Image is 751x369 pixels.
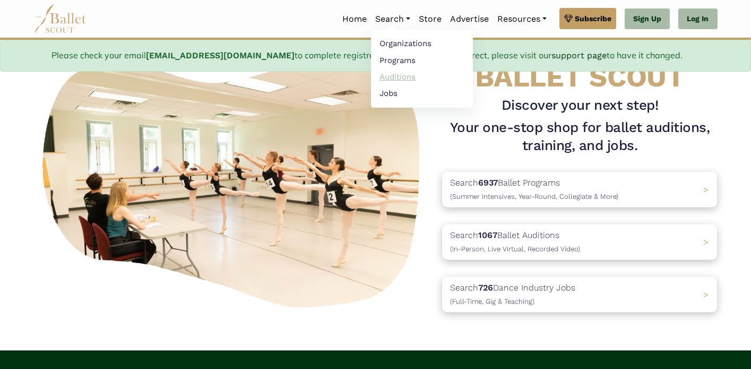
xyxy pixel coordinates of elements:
p: Search Ballet Programs [450,176,618,203]
a: Resources [493,8,551,30]
img: gem.svg [564,13,573,24]
a: Store [415,8,446,30]
a: support page [551,50,607,60]
a: Search6937Ballet Programs(Summer Intensives, Year-Round, Collegiate & More)> [442,172,717,207]
a: Search726Dance Industry Jobs(Full-Time, Gig & Teaching) > [442,277,717,312]
a: Search1067Ballet Auditions(In-Person, Live Virtual, Recorded Video) > [442,224,717,260]
img: A group of ballerinas talking to each other in a ballet studio [34,47,434,314]
a: Organizations [371,36,473,52]
b: [EMAIL_ADDRESS][DOMAIN_NAME] [146,50,295,60]
span: (Summer Intensives, Year-Round, Collegiate & More) [450,192,618,200]
h4: BALLET SCOUT [442,32,717,93]
a: Advertise [446,8,493,30]
a: Home [338,8,371,30]
a: Sign Up [625,8,670,30]
a: Jobs [371,85,473,101]
a: Subscribe [559,8,616,29]
a: Log In [678,8,717,30]
h3: Discover your next step! [442,96,717,115]
b: 726 [478,283,493,293]
a: Search [371,8,415,30]
b: 1067 [478,230,497,240]
span: (In-Person, Live Virtual, Recorded Video) [450,245,580,253]
p: Search Ballet Auditions [450,229,580,256]
a: Auditions [371,68,473,85]
b: 6937 [478,178,498,188]
ul: Resources [371,30,473,108]
span: > [703,237,709,247]
span: > [703,289,709,300]
p: Search Dance Industry Jobs [450,281,575,308]
span: > [703,184,709,195]
span: (Full-Time, Gig & Teaching) [450,297,534,305]
span: Subscribe [575,13,611,24]
h1: Your one-stop shop for ballet auditions, training, and jobs. [442,119,717,155]
a: Programs [371,52,473,68]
